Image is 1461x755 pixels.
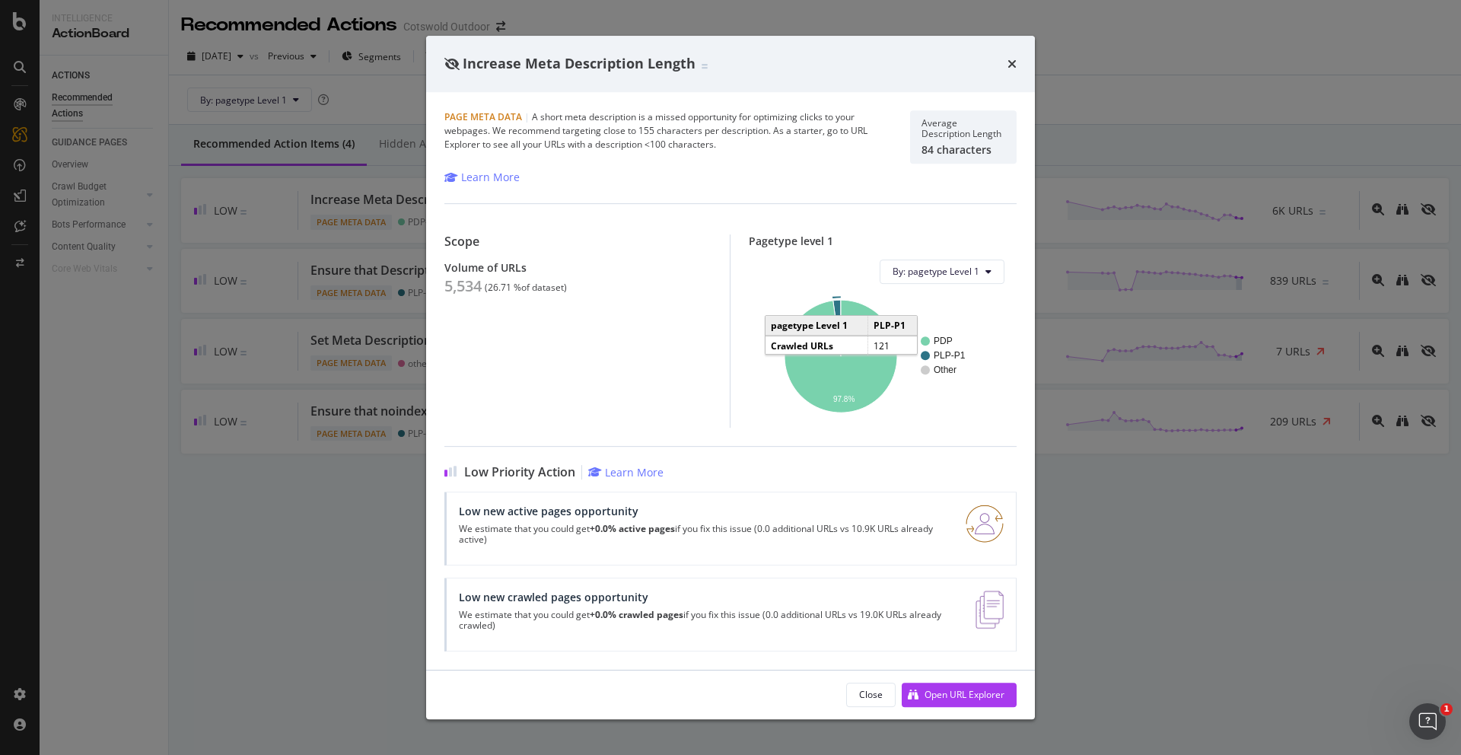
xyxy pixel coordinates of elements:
[702,64,708,68] img: Equal
[459,610,957,631] p: We estimate that you could get if you fix this issue (0.0 additional URLs vs 19.0K URLs already c...
[1007,54,1017,74] div: times
[444,110,522,123] span: Page Meta Data
[976,591,1004,629] img: e5DMFwAAAABJRU5ErkJggg==
[966,505,1004,543] img: RO06QsNG.png
[444,170,520,185] a: Learn More
[485,282,567,293] div: ( 26.71 % of dataset )
[749,234,1017,247] div: Pagetype level 1
[461,170,520,185] div: Learn More
[846,683,896,707] button: Close
[921,118,1005,139] div: Average Description Length
[444,110,892,164] div: A short meta description is a missed opportunity for optimizing clicks to your webpages. We recom...
[459,505,947,518] div: Low new active pages opportunity
[893,265,979,278] span: By: pagetype Level 1
[590,608,683,621] strong: +0.0% crawled pages
[761,296,1004,416] svg: A chart.
[444,277,482,295] div: 5,534
[934,350,966,361] text: PLP-P1
[588,465,664,479] a: Learn More
[921,143,1005,156] div: 84 characters
[444,261,711,274] div: Volume of URLs
[880,260,1004,284] button: By: pagetype Level 1
[444,234,711,249] div: Scope
[1409,703,1446,740] iframe: Intercom live chat
[590,522,675,535] strong: +0.0% active pages
[833,395,855,403] text: 97.8%
[605,465,664,479] div: Learn More
[524,110,530,123] span: |
[464,465,575,479] span: Low Priority Action
[1440,703,1453,715] span: 1
[934,365,956,375] text: Other
[426,36,1035,719] div: modal
[459,524,947,545] p: We estimate that you could get if you fix this issue (0.0 additional URLs vs 10.9K URLs already a...
[444,58,460,70] div: eye-slash
[925,688,1004,701] div: Open URL Explorer
[859,688,883,701] div: Close
[459,591,957,604] div: Low new crawled pages opportunity
[902,683,1017,707] button: Open URL Explorer
[934,336,953,346] text: PDP
[463,54,695,72] span: Increase Meta Description Length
